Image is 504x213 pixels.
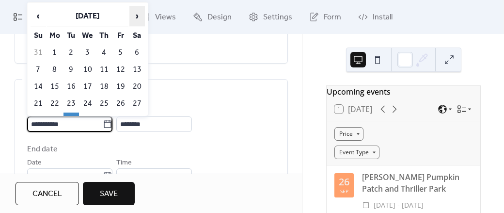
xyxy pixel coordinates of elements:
td: 7 [31,62,46,78]
a: Install [351,4,400,30]
td: 23 [63,96,79,112]
a: Settings [241,4,299,30]
button: Cancel [16,182,79,205]
span: › [130,6,144,26]
div: Sep [340,189,348,194]
span: Save [100,188,118,200]
td: 26 [113,96,128,112]
td: 19 [113,79,128,95]
span: [DATE] - [DATE] [374,199,424,211]
td: 12 [113,62,128,78]
th: Sa [129,28,145,44]
th: Fr [113,28,128,44]
span: Views [155,12,176,23]
div: Upcoming events [327,86,480,98]
td: 18 [96,79,112,95]
span: Design [207,12,232,23]
button: Save [83,182,135,205]
td: 4 [129,113,145,129]
th: [DATE] [47,6,128,27]
td: 14 [31,79,46,95]
td: 3 [80,45,95,61]
td: 20 [129,79,145,95]
td: 11 [96,62,112,78]
td: 4 [96,45,112,61]
a: Form [302,4,348,30]
td: 27 [129,96,145,112]
td: 28 [31,113,46,129]
div: 26 [339,177,349,187]
a: My Events [6,4,70,30]
span: Settings [263,12,292,23]
a: [PERSON_NAME] Pumpkin Patch and Thriller Park [362,172,459,194]
span: Cancel [32,188,62,200]
a: Views [133,4,183,30]
span: ‹ [31,6,46,26]
td: 8 [47,62,63,78]
td: 2 [96,113,112,129]
td: 2 [63,45,79,61]
span: Date [27,157,42,169]
td: 24 [80,96,95,112]
span: Form [324,12,341,23]
td: 3 [113,113,128,129]
td: 13 [129,62,145,78]
td: 17 [80,79,95,95]
td: 31 [31,45,46,61]
td: 6 [129,45,145,61]
span: Install [373,12,393,23]
td: 1 [80,113,95,129]
td: 16 [63,79,79,95]
td: 22 [47,96,63,112]
td: 21 [31,96,46,112]
td: 25 [96,96,112,112]
a: Design [186,4,239,30]
td: 30 [63,113,79,129]
div: End date [27,144,58,155]
div: ​ [362,199,370,211]
td: 9 [63,62,79,78]
th: Su [31,28,46,44]
td: 10 [80,62,95,78]
td: 5 [113,45,128,61]
th: Th [96,28,112,44]
span: Time [116,157,132,169]
th: Mo [47,28,63,44]
td: 29 [47,113,63,129]
td: 15 [47,79,63,95]
td: 1 [47,45,63,61]
th: We [80,28,95,44]
th: Tu [63,28,79,44]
